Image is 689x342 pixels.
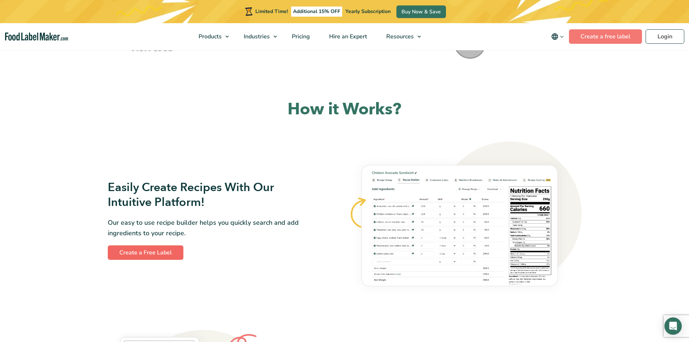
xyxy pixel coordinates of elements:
[327,33,368,41] span: Hire an Expert
[646,29,684,44] a: Login
[320,23,375,50] a: Hire an Expert
[108,180,317,210] h3: Easily Create Recipes With Our Intuitive Platform!
[290,33,311,41] span: Pricing
[255,8,288,15] span: Limited Time!
[396,5,446,18] a: Buy Now & Save
[291,7,342,17] span: Additional 15% OFF
[664,317,682,335] div: Open Intercom Messenger
[189,23,233,50] a: Products
[282,23,318,50] a: Pricing
[377,23,425,50] a: Resources
[108,245,183,260] a: Create a Free Label
[108,99,582,120] h2: How it Works?
[242,33,271,41] span: Industries
[196,33,222,41] span: Products
[108,218,317,238] p: Our easy to use recipe builder helps you quickly search and add ingredients to your recipe.
[384,33,414,41] span: Resources
[345,8,391,15] span: Yearly Subscription
[234,23,281,50] a: Industries
[569,29,642,44] a: Create a free label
